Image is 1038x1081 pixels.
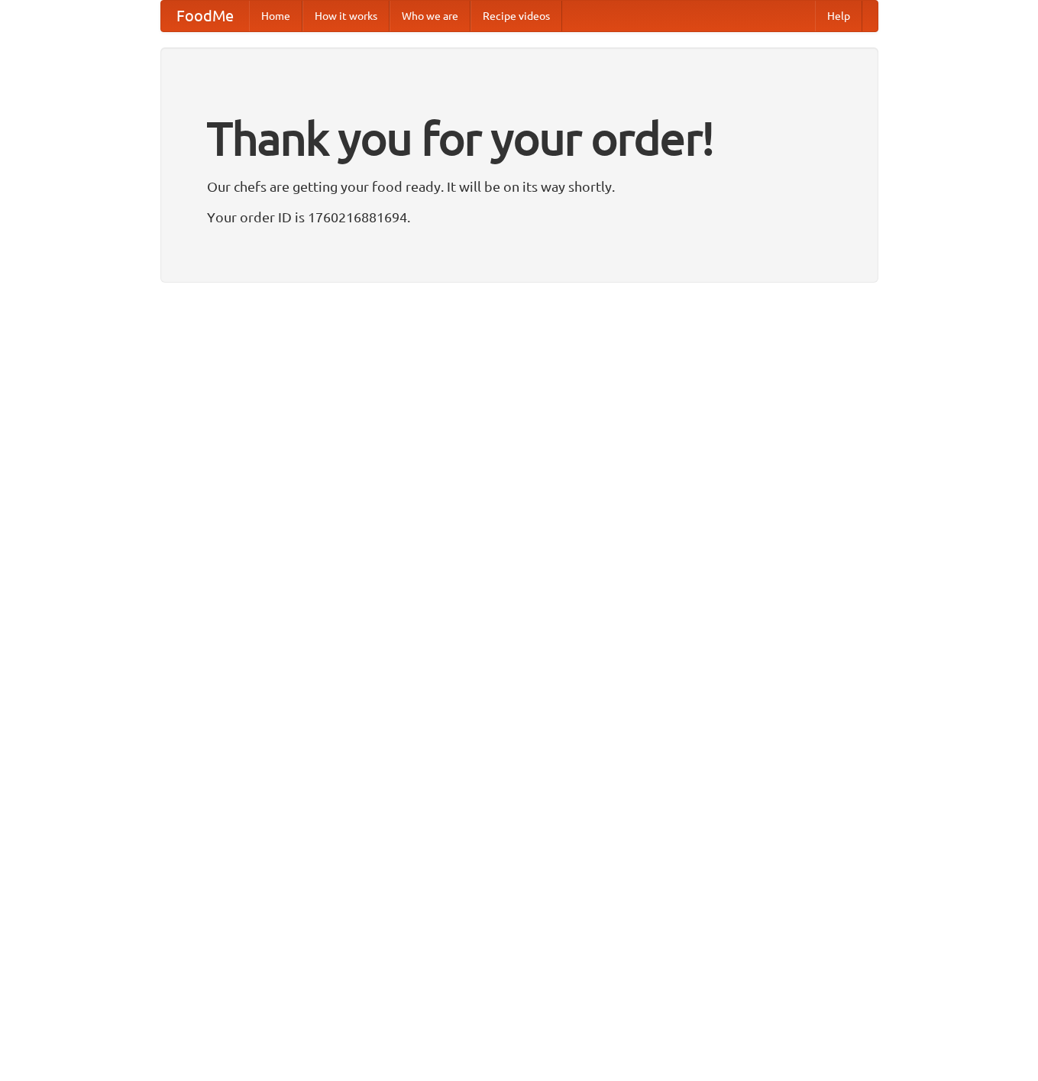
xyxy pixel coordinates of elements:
a: FoodMe [161,1,249,31]
a: Home [249,1,302,31]
p: Your order ID is 1760216881694. [207,206,832,228]
h1: Thank you for your order! [207,102,832,175]
p: Our chefs are getting your food ready. It will be on its way shortly. [207,175,832,198]
a: Help [815,1,862,31]
a: Recipe videos [470,1,562,31]
a: Who we are [390,1,470,31]
a: How it works [302,1,390,31]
